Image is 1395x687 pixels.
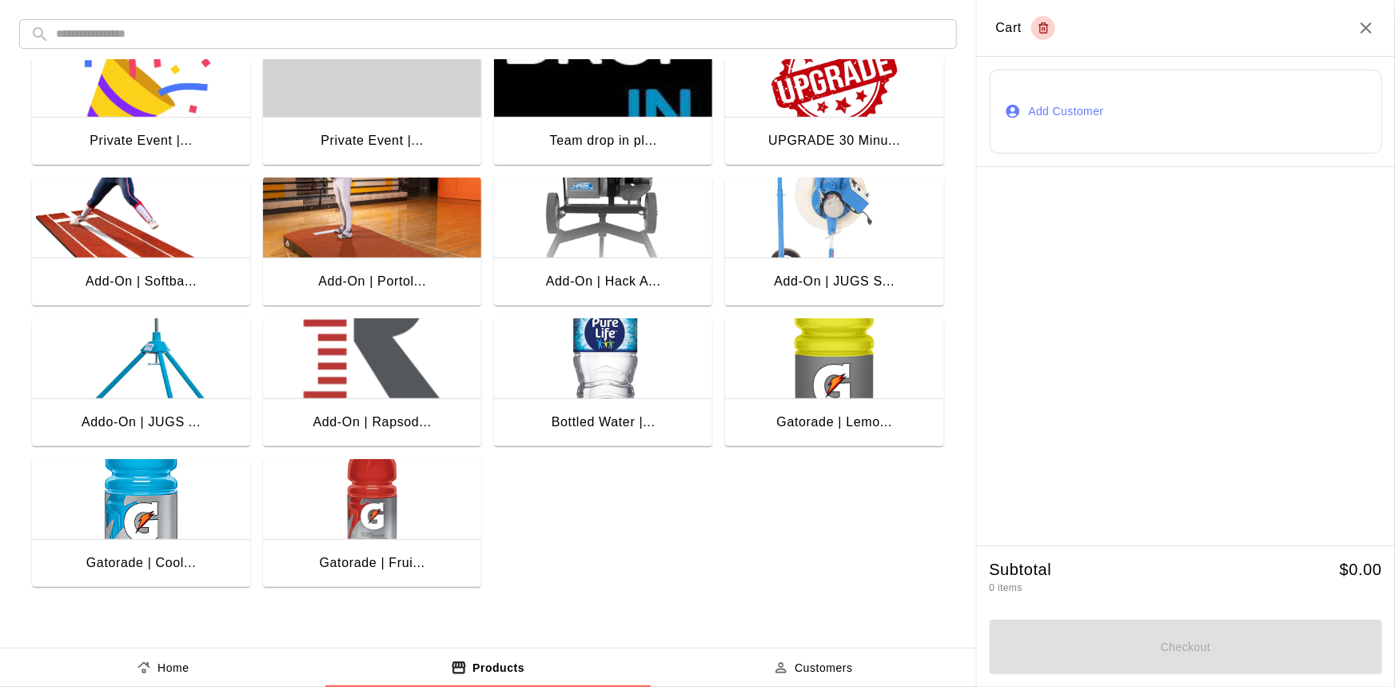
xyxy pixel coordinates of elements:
div: Addo-On | JUGS ... [82,412,201,433]
div: Team drop in pl... [550,130,657,151]
div: Gatorade | Frui... [320,553,425,573]
button: Private Event |... [263,37,481,168]
div: Gatorade | Cool... [86,553,197,573]
p: Customers [795,660,853,677]
img: Gatorade | Cool Blue | 20oz [32,459,250,539]
img: Gatorade | Fruit Punch | 20oz [263,459,481,539]
img: Add-On | Hack Attack Jr. Baseball Pitching Machine [494,178,712,258]
img: Add-On | JUGS Softball Super Changeup Pitching Machine [725,178,943,258]
button: Add-On | Hack Attack Jr. Baseball Pitching MachineAdd-On | Hack A... [494,178,712,309]
button: Empty cart [1031,16,1055,40]
button: Private Event | DepositPrivate Event |... [32,37,250,168]
div: Add-On | Portol... [318,271,426,292]
div: Cart [996,16,1056,40]
div: Add-On | JUGS S... [775,271,895,292]
div: Private Event |... [90,130,193,151]
img: Bottled Water | 16.9oz [494,318,712,398]
button: Bottled Water | 16.9ozBottled Water |... [494,318,712,449]
span: 0 items [990,582,1022,593]
div: Private Event |... [321,130,424,151]
p: Home [157,660,189,677]
img: UPGRADE 30 Minute > > Hour [725,37,943,117]
img: Add-On | Softball Pitching Mat [32,178,250,258]
div: Add-On | Hack A... [546,271,661,292]
button: Gatorade | Cool Blue | 20ozGatorade | Cool... [32,459,250,590]
img: Add-On | Portolite Pitching Mound [263,178,481,258]
h5: $ 0.00 [1340,559,1382,581]
img: Addo-On | JUGS BP1 (Baseball and Softball) [32,318,250,398]
img: Team drop in player fee [494,37,712,117]
h5: Subtotal [990,559,1052,581]
img: Private Event | Deposit [32,37,250,117]
button: Add Customer [990,70,1383,154]
img: Add-On | Rapsodo Session [263,318,481,398]
img: Gatorade | Lemon Lime | 20oz [725,318,943,398]
button: Gatorade | Lemon Lime | 20ozGatorade | Lemo... [725,318,943,449]
button: UPGRADE 30 Minute > > HourUPGRADE 30 Minu... [725,37,943,168]
div: Add-On | Rapsod... [313,412,432,433]
div: UPGRADE 30 Minu... [768,130,900,151]
button: Add-On | Softball Pitching MatAdd-On | Softba... [32,178,250,309]
button: Add-On | Portolite Pitching MoundAdd-On | Portol... [263,178,481,309]
button: Team drop in player feeTeam drop in pl... [494,37,712,168]
button: Close [1357,18,1376,38]
div: Add-On | Softba... [86,271,197,292]
p: Products [472,660,524,677]
button: Add-On | Rapsodo SessionAdd-On | Rapsod... [263,318,481,449]
div: Bottled Water |... [552,412,656,433]
div: Gatorade | Lemo... [777,412,893,433]
button: Addo-On | JUGS BP1 (Baseball and Softball)Addo-On | JUGS ... [32,318,250,449]
button: Add-On | JUGS Softball Super Changeup Pitching MachineAdd-On | JUGS S... [725,178,943,309]
button: Gatorade | Fruit Punch | 20ozGatorade | Frui... [263,459,481,590]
